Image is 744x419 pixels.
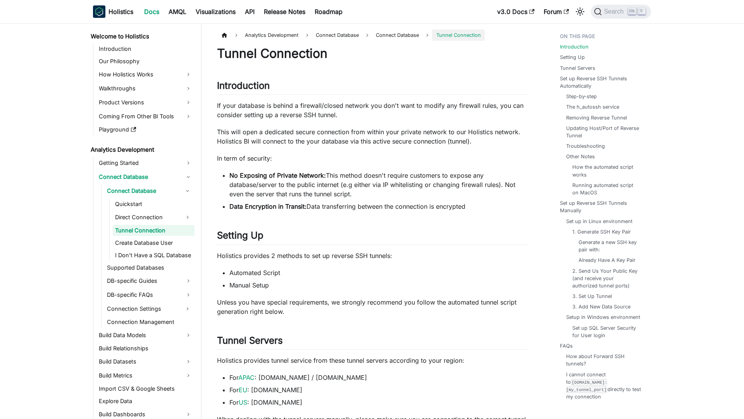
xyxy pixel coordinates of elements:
li: For : [DOMAIN_NAME] [229,385,529,395]
strong: Data Encryption in Transit: [229,203,307,210]
a: Set up in Linux environment [566,218,632,225]
a: Set up Reverse SSH Tunnels Automatically [560,75,646,90]
h1: Tunnel Connection [217,46,529,61]
button: Switch between dark and light mode (currently light mode) [574,5,586,18]
a: Forum [539,5,573,18]
strong: No Exposing of Private Network: [229,171,326,179]
button: Expand sidebar category 'Direct Connection' [181,211,195,223]
a: Set up SQL Server Security for User login [572,324,640,339]
a: Direct Connection [113,211,181,223]
a: Getting Started [96,157,195,169]
a: Step-by-step [566,93,597,100]
a: How about Forward SSH tunnels? [566,353,643,367]
a: AMQL [164,5,191,18]
a: Set up Reverse SSH Tunnels Manually [560,199,646,214]
button: Search (Ctrl+K) [591,5,651,19]
a: Connection Management [105,317,195,327]
a: DB-specific Guides [105,275,195,287]
a: Tunnel Servers [560,64,595,72]
a: v3.0 Docs [493,5,539,18]
a: The h_autossh service [566,103,619,111]
li: Manual Setup [229,280,529,290]
span: Connect Database [376,32,419,38]
nav: Docs sidebar [85,23,201,419]
p: This will open a dedicated secure connection from within your private network to our Holistics ne... [217,127,529,146]
a: Import CSV & Google Sheets [96,383,195,394]
code: [DOMAIN_NAME]:[my_tunnel_port] [566,379,608,393]
a: How Holistics Works [96,68,195,81]
a: Explore Data [96,396,195,407]
p: Holistics provides tunnel service from these tunnel servers according to your region: [217,356,529,365]
li: For : [DOMAIN_NAME] / [DOMAIN_NAME] [229,373,529,382]
kbd: K [638,8,646,15]
a: Updating Host/Port of Reverse Tunnel [566,125,643,139]
button: Collapse sidebar category 'Connect Database' [181,185,195,197]
a: Removing Reverse Tunnel [566,114,627,121]
a: Welcome to Holistics [88,31,195,42]
a: Roadmap [310,5,347,18]
li: For : [DOMAIN_NAME] [229,398,529,407]
a: Already Have A Key Pair [579,256,635,264]
a: Connect Database [96,171,195,183]
span: Search [602,8,629,15]
a: Analytics Development [88,144,195,155]
span: Connect Database [312,29,363,41]
a: I cannot connect to[DOMAIN_NAME]:[my_tunnel_port]directly to test my connection [566,371,643,401]
a: DB-specific FAQs [105,289,195,301]
a: Tunnel Connection [113,225,195,236]
a: 3. Set Up Tunnel [572,293,612,300]
a: Visualizations [191,5,240,18]
a: 1. Generate SSH Key Pair [572,228,631,235]
a: HolisticsHolistics [93,5,133,18]
a: Build Metrics [96,369,195,382]
a: Walkthroughs [96,82,195,95]
a: Our Philosophy [96,56,195,67]
a: Build Datasets [96,355,195,368]
a: Setup in Windows environment [566,313,640,321]
a: FAQs [560,342,573,350]
a: 2. Send Us Your Public Key (and receive your authorized tunnel ports) [572,267,640,290]
a: Home page [217,29,232,41]
a: Running automated script on MacOS [572,182,640,196]
a: Docs [139,5,164,18]
a: Other Notes [566,153,595,160]
li: Data transferring between the connection is encrypted [229,202,529,211]
a: How the automated script works [572,163,640,178]
a: Connect Database [372,29,423,41]
a: Introduction [560,43,589,50]
h2: Introduction [217,80,529,95]
a: Coming From Other BI Tools [96,110,195,123]
a: 3. Add New Data Source [572,303,630,310]
a: I Don't Have a SQL Database [113,250,195,261]
nav: Breadcrumbs [217,29,529,41]
a: Quickstart [113,199,195,209]
p: In term of security: [217,154,529,163]
a: Build Relationships [96,343,195,354]
a: Playground [96,124,195,135]
a: Generate a new SSH key pair with: [579,239,637,253]
p: If your database is behind a firewall/closed network you don't want to modify any firewall rules,... [217,101,529,119]
a: Troubleshooting [566,142,605,150]
a: Supported Databases [105,262,195,273]
button: Expand sidebar category 'Connection Settings' [181,303,195,315]
p: Unless you have special requirements, we strongly recommend you follow the automated tunnel scrip... [217,298,529,316]
a: Product Versions [96,96,195,109]
a: Setting Up [560,54,585,61]
span: Analytics Development [241,29,302,41]
b: Holistics [108,7,133,16]
li: This method doesn't require customers to expose any database/server to the public internet (e.g e... [229,171,529,199]
a: API [240,5,259,18]
h2: Tunnel Servers [217,335,529,350]
a: Create Database User [113,237,195,248]
a: US [239,398,247,406]
img: Holistics [93,5,105,18]
li: Automated Script [229,268,529,277]
a: Connect Database [105,185,181,197]
p: Holistics provides 2 methods to set up reverse SSH tunnels: [217,251,529,260]
a: Release Notes [259,5,310,18]
a: Build Data Models [96,329,195,341]
span: Tunnel Connection [432,29,484,41]
h2: Setting Up [217,230,529,244]
a: Introduction [96,43,195,54]
a: EU [239,386,247,394]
